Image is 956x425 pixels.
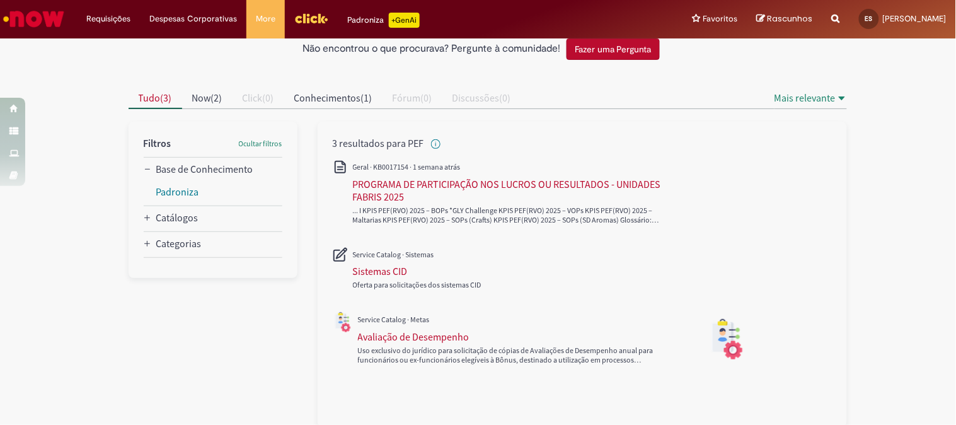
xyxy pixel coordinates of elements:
span: ES [865,15,873,23]
p: +GenAi [389,13,420,28]
span: Rascunhos [768,13,813,25]
span: Despesas Corporativas [149,13,237,25]
a: Rascunhos [757,13,813,25]
button: Fazer uma Pergunta [567,38,660,60]
h2: Não encontrou o que procurava? Pergunte à comunidade! [302,44,560,55]
img: ServiceNow [1,6,66,32]
span: Favoritos [703,13,738,25]
span: [PERSON_NAME] [883,13,947,24]
img: click_logo_yellow_360x200.png [294,9,328,28]
div: Padroniza [347,13,420,28]
span: Requisições [86,13,130,25]
span: More [256,13,275,25]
